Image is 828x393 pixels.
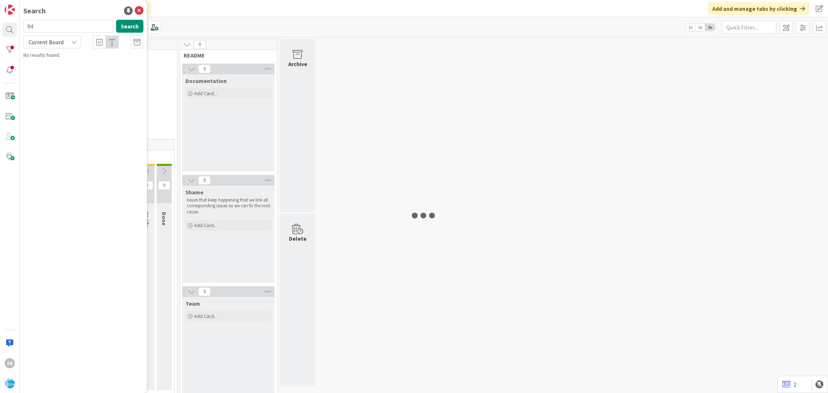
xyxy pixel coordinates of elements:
[185,77,227,84] span: Documentation
[29,38,64,46] span: Current Board
[194,222,217,228] span: Add Card...
[289,234,307,243] div: Delete
[23,51,143,59] div: No results found.
[288,60,307,68] div: Archive
[722,21,776,34] input: Quick Filter...
[686,24,695,31] span: 1x
[5,5,15,15] img: Visit kanbanzone.com
[194,313,217,319] span: Add Card...
[23,20,113,33] input: Search for title...
[194,90,217,97] span: Add Card...
[194,40,206,49] span: 0
[5,378,15,388] img: avatar
[198,65,211,73] span: 0
[141,181,153,190] span: 0
[708,2,809,15] div: Add and manage tabs by clicking
[158,181,170,190] span: 0
[184,52,268,59] span: README
[161,212,168,226] span: Done
[695,24,705,31] span: 2x
[23,5,46,16] div: Search
[5,358,15,368] div: SB
[198,287,211,296] span: 0
[187,197,270,215] p: Issues that keep happening that we link all corresponding issues so we can fix the root cause.
[143,212,151,227] span: Verify
[116,20,143,33] button: Search
[705,24,715,31] span: 3x
[782,380,796,389] a: 2
[185,189,203,196] span: Shame
[198,176,211,185] span: 0
[185,300,200,307] span: Team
